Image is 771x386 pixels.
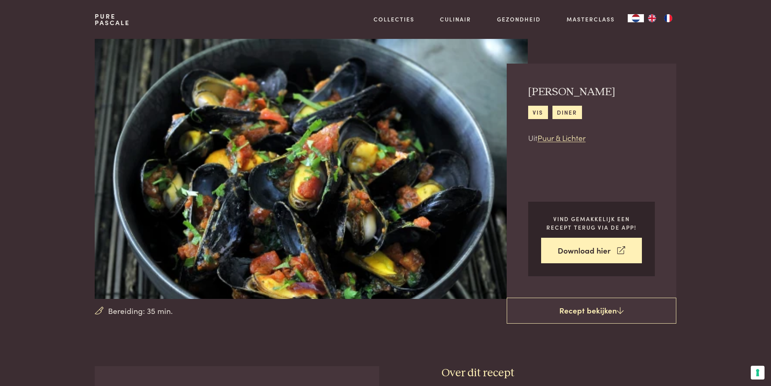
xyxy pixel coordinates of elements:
span: Bereiding: 35 min. [108,305,173,317]
a: Culinair [440,15,471,23]
a: Masterclass [567,15,615,23]
a: Puur & Lichter [537,132,586,143]
div: Language [628,14,644,22]
a: PurePascale [95,13,130,26]
a: vis [528,106,548,119]
h3: Over dit recept [442,366,676,380]
a: Gezondheid [497,15,541,23]
a: Collecties [374,15,414,23]
a: Download hier [541,238,642,263]
a: diner [552,106,582,119]
ul: Language list [644,14,676,22]
p: Vind gemakkelijk een recept terug via de app! [541,215,642,231]
a: NL [628,14,644,22]
a: EN [644,14,660,22]
h2: [PERSON_NAME] [528,85,615,99]
a: Recept bekijken [507,298,676,324]
p: Uit [528,132,615,144]
aside: Language selected: Nederlands [628,14,676,22]
a: FR [660,14,676,22]
button: Uw voorkeuren voor toestemming voor trackingtechnologieën [751,366,765,380]
img: Tajine van mosselen [95,39,527,299]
